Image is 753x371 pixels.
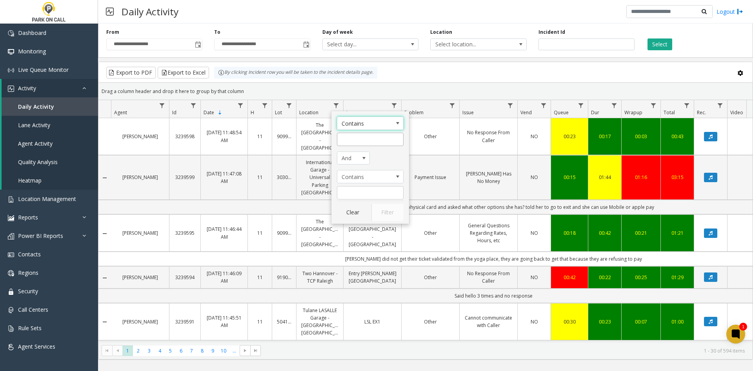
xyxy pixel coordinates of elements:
a: Tulane LASALLE Garage - [GEOGRAPHIC_DATA] [GEOGRAPHIC_DATA] [301,307,338,337]
span: Live Queue Monitor [18,66,69,73]
span: Queue [554,109,569,116]
img: 'icon' [8,215,14,221]
span: Contains [337,117,390,130]
span: NO [531,274,538,281]
span: Rule Sets [18,324,42,332]
a: 3239599 [174,174,196,181]
span: Select location... [431,39,507,50]
a: Date Filter Menu [235,100,246,111]
input: Location Filter [337,133,404,146]
a: Activity [2,79,98,97]
a: [DATE] 11:46:09 AM [206,270,243,285]
label: To [214,29,220,36]
span: Page 5 [165,345,176,356]
a: Entry [PERSON_NAME][GEOGRAPHIC_DATA] [348,270,397,285]
a: Lot Filter Menu [284,100,295,111]
span: Page 10 [218,345,229,356]
div: 01:29 [666,274,689,281]
input: Location Filter [337,186,404,199]
button: Export to PDF [106,67,156,79]
div: 00:23 [556,133,583,140]
span: Issue [462,109,474,116]
a: International Garage - Universal Parking [GEOGRAPHIC_DATA] [301,159,338,196]
span: Page 11 [229,345,240,356]
a: 00:22 [593,274,617,281]
div: 00:23 [593,318,617,325]
span: Reports [18,214,38,221]
a: 919010 [277,274,291,281]
span: Page 3 [144,345,155,356]
a: [DATE] 11:45:51 AM [206,314,243,329]
a: Lane Activity [2,116,98,134]
a: 3239591 [174,318,196,325]
a: Other [406,274,455,281]
span: Location Filter Logic [337,152,370,165]
a: [PERSON_NAME] [116,174,164,181]
a: 00:15 [556,174,583,181]
span: Daily Activity [18,103,54,110]
button: Clear [337,204,369,221]
span: Wrapup [624,109,642,116]
div: 01:21 [666,229,689,237]
span: Call Centers [18,306,48,313]
a: [DATE] 11:47:08 AM [206,170,243,185]
a: General Questions Regarding Rates, Hours, etc [464,222,513,245]
img: 'icon' [8,30,14,37]
a: Two Hannover - TCP Raleigh [301,270,338,285]
a: The [GEOGRAPHIC_DATA] - [GEOGRAPHIC_DATA] [301,121,338,152]
span: Vend [520,109,532,116]
div: 00:03 [626,133,656,140]
span: Lane Activity [18,121,50,129]
div: 03:15 [666,174,689,181]
a: Payment Issue [406,174,455,181]
a: 00:18 [556,229,583,237]
span: Agent Activity [18,140,53,147]
a: Vend Filter Menu [538,100,549,111]
img: pageIcon [106,2,114,21]
img: 'icon' [8,325,14,332]
a: [DATE] 11:46:44 AM [206,225,243,240]
img: 'icon' [8,196,14,203]
span: Contains [337,170,390,183]
a: Quality Analysis [2,153,98,171]
a: [DATE] 11:48:54 AM [206,129,243,144]
a: [PERSON_NAME] [116,318,164,325]
img: logout [737,7,743,16]
span: Lot [275,109,282,116]
span: Power BI Reports [18,232,63,239]
a: 00:07 [626,318,656,325]
a: 00:42 [556,274,583,281]
img: 'icon' [8,270,14,276]
a: 00:30 [556,318,583,325]
a: Other [406,229,455,237]
span: Contacts [18,250,41,258]
span: Regions [18,269,38,276]
img: 'icon' [8,49,14,55]
span: Page 9 [207,345,218,356]
kendo-pager-info: 1 - 30 of 594 items [266,347,745,354]
a: Other [406,133,455,140]
a: Collapse Details [98,275,111,281]
h3: Daily Activity [118,2,182,21]
div: Data table [98,100,753,342]
div: 01:00 [666,318,689,325]
a: Collapse Details [98,319,111,325]
a: Heatmap [2,171,98,190]
a: 01:16 [626,174,656,181]
span: Agent Services [18,343,55,350]
div: 00:17 [593,133,617,140]
span: Rec. [697,109,706,116]
span: NO [531,318,538,325]
span: NO [531,230,538,236]
span: Page 7 [186,345,197,356]
span: Page 8 [197,345,207,356]
span: Location Management [18,195,76,203]
div: Drag a column header and drop it here to group by that column [98,84,753,98]
a: Total Filter Menu [682,100,692,111]
a: No Response From Caller [464,270,513,285]
a: Id Filter Menu [188,100,199,111]
img: 'icon' [8,252,14,258]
